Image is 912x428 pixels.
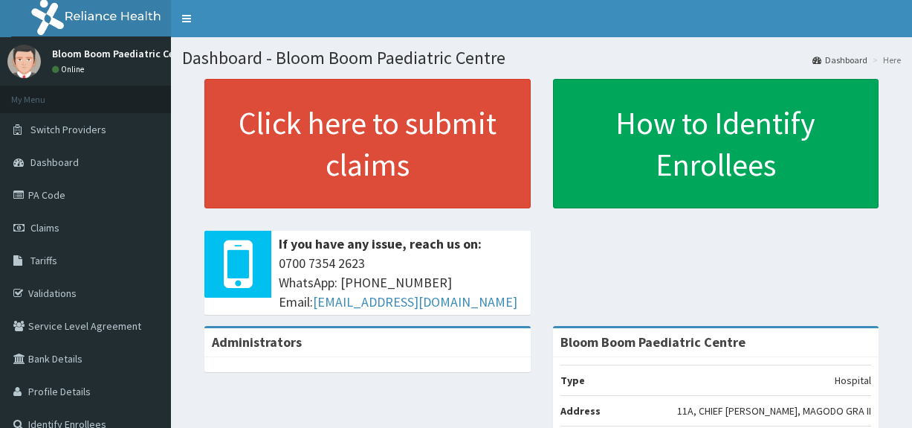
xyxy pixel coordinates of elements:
[560,404,601,418] b: Address
[835,373,871,388] p: Hospital
[553,79,879,208] a: How to Identify Enrollees
[560,374,585,387] b: Type
[279,235,482,252] b: If you have any issue, reach us on:
[313,293,517,310] a: [EMAIL_ADDRESS][DOMAIN_NAME]
[30,156,79,169] span: Dashboard
[52,48,193,59] p: Bloom Boom Paediatric Centre
[212,333,302,351] b: Administrators
[812,54,867,66] a: Dashboard
[560,333,746,351] strong: Bloom Boom Paediatric Centre
[30,254,57,267] span: Tariffs
[182,48,901,68] h1: Dashboard - Bloom Boom Paediatric Centre
[869,54,901,66] li: Here
[279,254,523,311] span: 0700 7354 2623 WhatsApp: [PHONE_NUMBER] Email:
[7,45,41,78] img: User Image
[52,64,88,74] a: Online
[677,403,871,418] p: 11A, CHIEF [PERSON_NAME], MAGODO GRA II
[204,79,531,208] a: Click here to submit claims
[30,123,106,136] span: Switch Providers
[30,221,59,234] span: Claims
